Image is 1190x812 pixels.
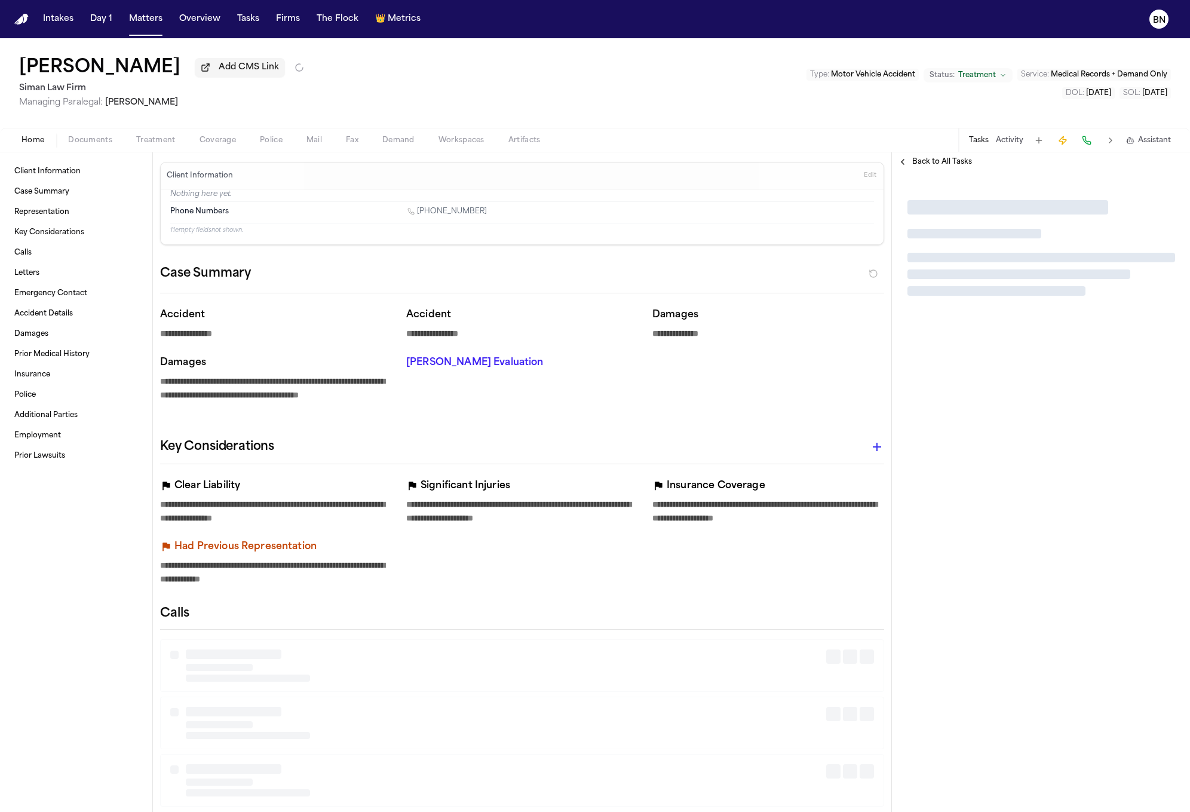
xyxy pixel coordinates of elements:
[10,426,143,445] a: Employment
[170,226,874,235] p: 11 empty fields not shown.
[10,304,143,323] a: Accident Details
[10,203,143,222] a: Representation
[10,365,143,384] a: Insurance
[10,162,143,181] a: Client Information
[831,71,915,78] span: Motor Vehicle Accident
[160,356,392,370] p: Damages
[170,207,229,216] span: Phone Numbers
[260,136,283,145] span: Police
[438,136,484,145] span: Workspaces
[10,263,143,283] a: Letters
[892,157,978,167] button: Back to All Tasks
[421,479,510,493] p: Significant Injuries
[406,308,638,322] p: Accident
[370,8,425,30] button: crownMetrics
[924,68,1013,82] button: Change status from Treatment
[160,264,251,283] h2: Case Summary
[1078,132,1095,149] button: Make a Call
[160,308,392,322] p: Accident
[864,171,876,180] span: Edit
[19,57,180,79] h1: [PERSON_NAME]
[1030,132,1047,149] button: Add Task
[105,98,178,107] span: [PERSON_NAME]
[10,223,143,242] a: Key Considerations
[174,8,225,30] button: Overview
[160,437,274,456] h2: Key Considerations
[10,284,143,303] a: Emergency Contact
[232,8,264,30] button: Tasks
[271,8,305,30] button: Firms
[969,136,989,145] button: Tasks
[652,308,884,322] p: Damages
[1138,136,1171,145] span: Assistant
[174,479,240,493] p: Clear Liability
[1051,71,1167,78] span: Medical Records + Demand Only
[1142,90,1167,97] span: [DATE]
[10,182,143,201] a: Case Summary
[14,14,29,25] img: Finch Logo
[1054,132,1071,149] button: Create Immediate Task
[860,166,880,185] button: Edit
[38,8,78,30] button: Intakes
[810,71,829,78] span: Type :
[406,356,638,370] p: [PERSON_NAME] Evaluation
[667,479,765,493] p: Insurance Coverage
[219,62,279,73] span: Add CMS Link
[1062,87,1115,99] button: Edit DOL: 2024-08-01
[174,540,317,554] p: Had Previous Representation
[10,446,143,465] a: Prior Lawsuits
[346,136,358,145] span: Fax
[912,157,972,167] span: Back to All Tasks
[1017,69,1171,81] button: Edit Service: Medical Records + Demand Only
[10,385,143,405] a: Police
[200,136,236,145] span: Coverage
[124,8,167,30] button: Matters
[22,136,44,145] span: Home
[1066,90,1084,97] span: DOL :
[68,136,112,145] span: Documents
[14,14,29,25] a: Home
[160,605,884,622] h2: Calls
[10,324,143,344] a: Damages
[996,136,1023,145] button: Activity
[382,136,415,145] span: Demand
[1123,90,1140,97] span: SOL :
[1120,87,1171,99] button: Edit SOL: 2026-08-01
[958,71,996,80] span: Treatment
[10,406,143,425] a: Additional Parties
[1021,71,1049,78] span: Service :
[170,189,874,201] p: Nothing here yet.
[306,136,322,145] span: Mail
[1126,136,1171,145] button: Assistant
[164,171,235,180] h3: Client Information
[10,345,143,364] a: Prior Medical History
[407,207,487,216] a: Call 1 (805) 275-3832
[930,71,955,80] span: Status:
[508,136,541,145] span: Artifacts
[806,69,919,81] button: Edit Type: Motor Vehicle Accident
[1086,90,1111,97] span: [DATE]
[19,81,304,96] h2: Siman Law Firm
[85,8,117,30] button: Day 1
[19,98,103,107] span: Managing Paralegal:
[195,58,285,77] button: Add CMS Link
[19,57,180,79] button: Edit matter name
[312,8,363,30] button: The Flock
[136,136,176,145] span: Treatment
[10,243,143,262] a: Calls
